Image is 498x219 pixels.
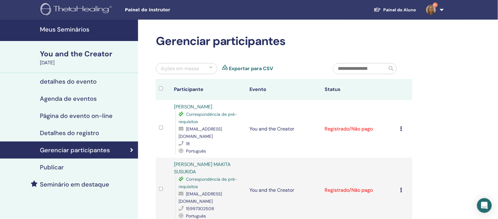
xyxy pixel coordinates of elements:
[174,161,231,175] a: [PERSON_NAME] MAKITA SUSUKIDA
[171,79,246,100] th: Participante
[40,112,113,119] h4: Página do evento on-line
[433,2,438,7] span: 9+
[246,100,322,158] td: You and the Creator
[369,4,421,16] a: Painel do Aluno
[179,111,237,124] span: Correspondência de pré-requisitos
[186,148,206,154] span: Português
[40,181,109,188] h4: Seminário em destaque
[186,141,190,146] span: 18
[322,79,397,100] th: Status
[477,198,492,213] div: Open Intercom Messenger
[40,49,134,59] div: You and the Creator
[36,49,138,66] a: You and the Creator[DATE]
[156,34,412,48] h2: Gerenciar participantes
[179,191,222,204] span: [EMAIL_ADDRESS][DOMAIN_NAME]
[40,129,99,137] h4: Detalhes do registro
[40,146,110,154] h4: Gerenciar participantes
[41,3,114,17] img: logo.png
[186,213,206,219] span: Português
[40,78,97,85] h4: detalhes do evento
[229,65,273,72] a: Exportar para CSV
[40,26,134,33] h4: Meus Seminários
[374,7,381,12] img: graduation-cap-white.svg
[426,5,436,15] img: default.jpg
[40,59,134,66] div: [DATE]
[125,7,217,13] span: Painel do instrutor
[174,104,212,110] a: [PERSON_NAME]
[179,176,237,189] span: Correspondência de pré-requisitos
[179,126,222,139] span: [EMAIL_ADDRESS][DOMAIN_NAME]
[186,206,214,211] span: 15997302508
[40,164,64,171] h4: Publicar
[161,65,199,72] div: Ações em massa
[40,95,97,102] h4: Agenda de eventos
[246,79,322,100] th: Evento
